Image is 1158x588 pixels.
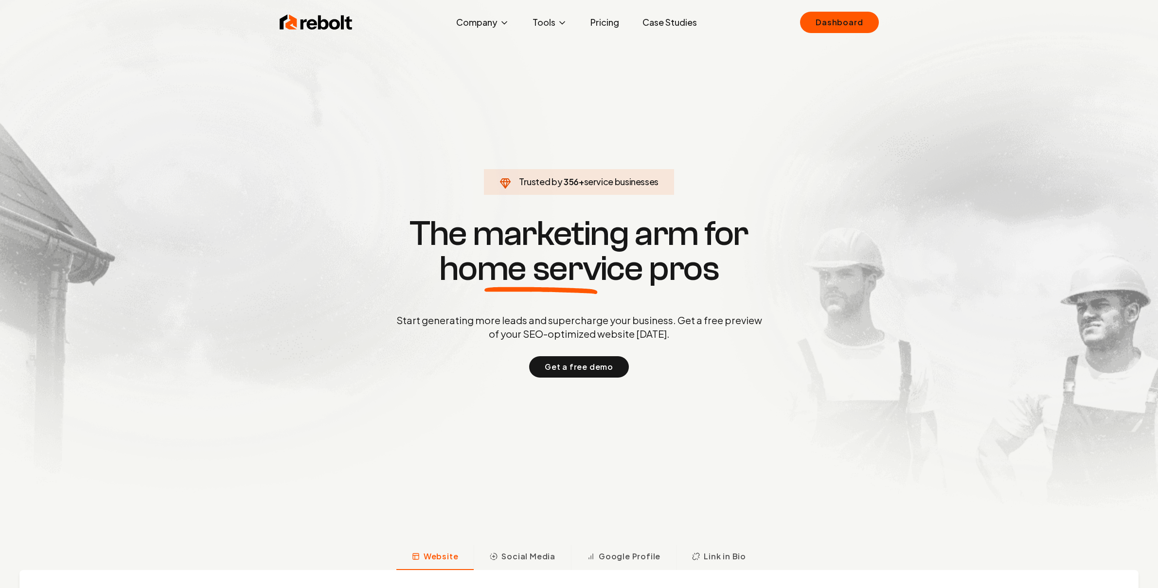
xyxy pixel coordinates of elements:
[635,13,705,32] a: Case Studies
[439,251,643,286] span: home service
[474,545,571,570] button: Social Media
[424,551,459,562] span: Website
[394,313,764,341] p: Start generating more leads and supercharge your business. Get a free preview of your SEO-optimiz...
[800,12,878,33] a: Dashboard
[583,13,627,32] a: Pricing
[599,551,660,562] span: Google Profile
[571,545,676,570] button: Google Profile
[501,551,555,562] span: Social Media
[448,13,517,32] button: Company
[346,216,813,286] h1: The marketing arm for pros
[280,13,353,32] img: Rebolt Logo
[519,176,562,187] span: Trusted by
[704,551,746,562] span: Link in Bio
[396,545,474,570] button: Website
[529,356,629,378] button: Get a free demo
[676,545,762,570] button: Link in Bio
[564,175,579,189] span: 356
[584,176,659,187] span: service businesses
[525,13,575,32] button: Tools
[579,176,584,187] span: +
